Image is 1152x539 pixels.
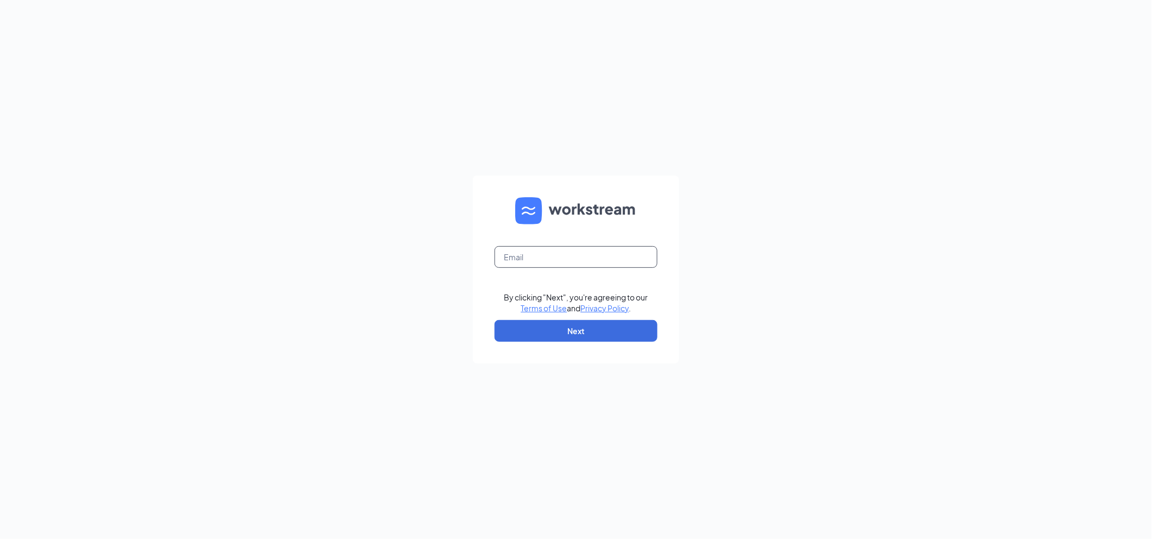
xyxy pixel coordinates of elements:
button: Next [495,320,657,342]
a: Terms of Use [521,303,567,313]
input: Email [495,246,657,268]
img: WS logo and Workstream text [515,197,637,224]
a: Privacy Policy [581,303,629,313]
div: By clicking "Next", you're agreeing to our and . [504,292,648,314]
